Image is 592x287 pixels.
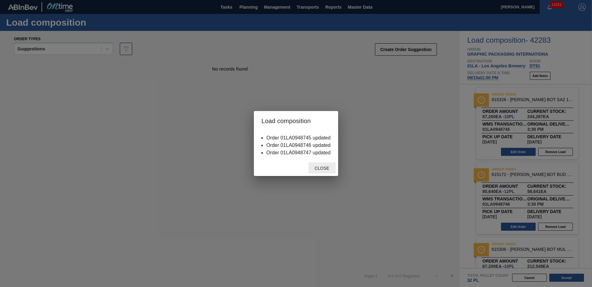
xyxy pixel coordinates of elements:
li: Order 01LA0948747 updated [266,150,330,156]
li: Order 01LA0948746 updated [266,143,330,148]
button: Close [308,162,336,173]
span: Close [310,166,334,171]
h2: Load composition [261,116,330,126]
li: Order 01LA0948745 updated [266,135,330,141]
